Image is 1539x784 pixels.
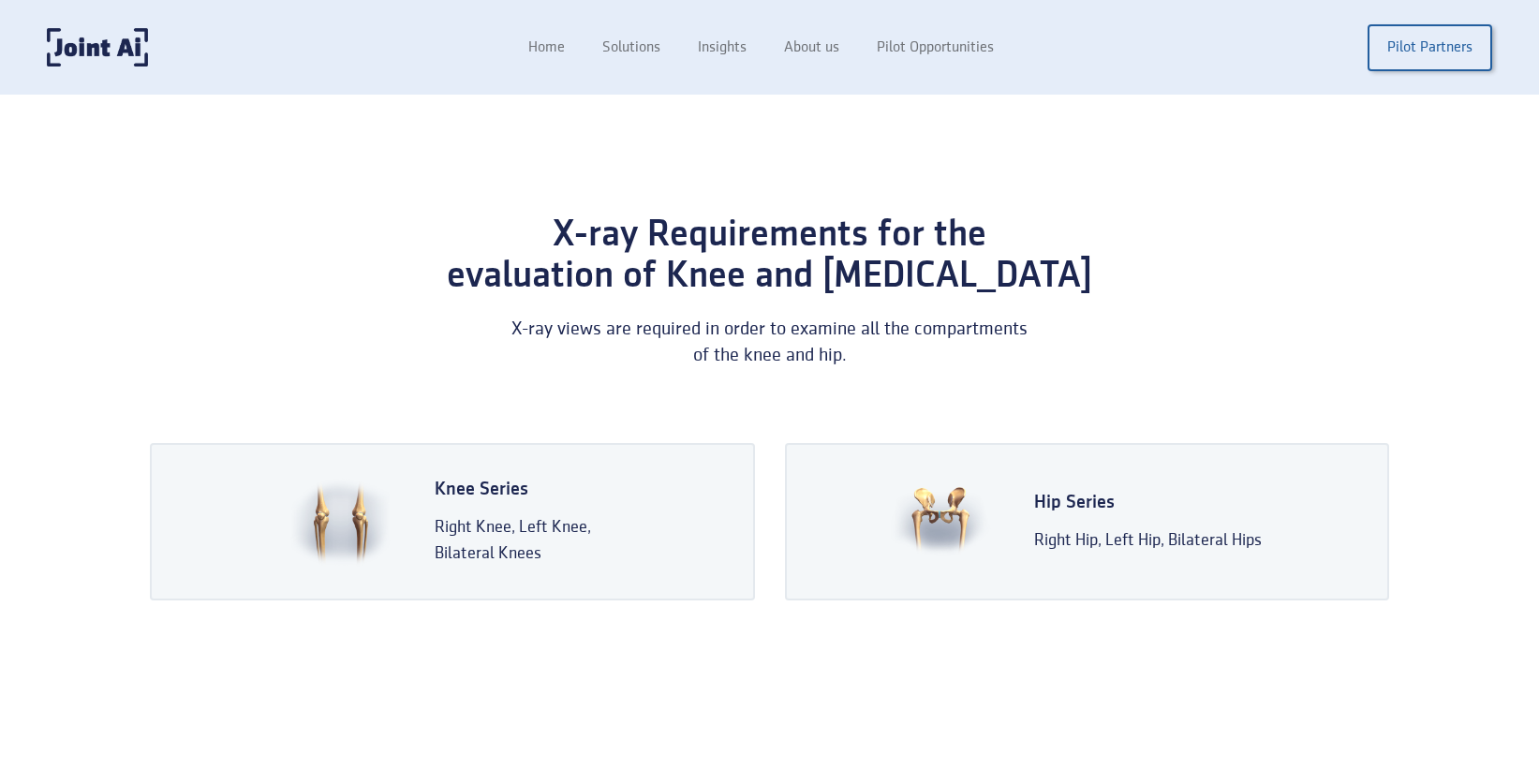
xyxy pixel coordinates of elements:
div: Right Knee, Left Knee, Bilateral Knees [435,514,591,567]
div: Knee Series [435,477,591,503]
a: Solutions [584,30,679,66]
a: Pilot Opportunities [858,30,1013,66]
div: X-ray views are required in order to examine all the compartments of the knee and hip. [510,316,1030,368]
div: X-ray Requirements for the evaluation of Knee and [MEDICAL_DATA] [398,214,1142,297]
a: About us [765,30,858,66]
a: Pilot Partners [1368,24,1492,71]
a: home [47,28,148,67]
a: Insights [679,30,765,66]
a: Home [510,30,584,66]
div: Right Hip, Left Hip, Bilateral Hips [1034,527,1262,554]
div: Hip Series [1034,490,1262,516]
